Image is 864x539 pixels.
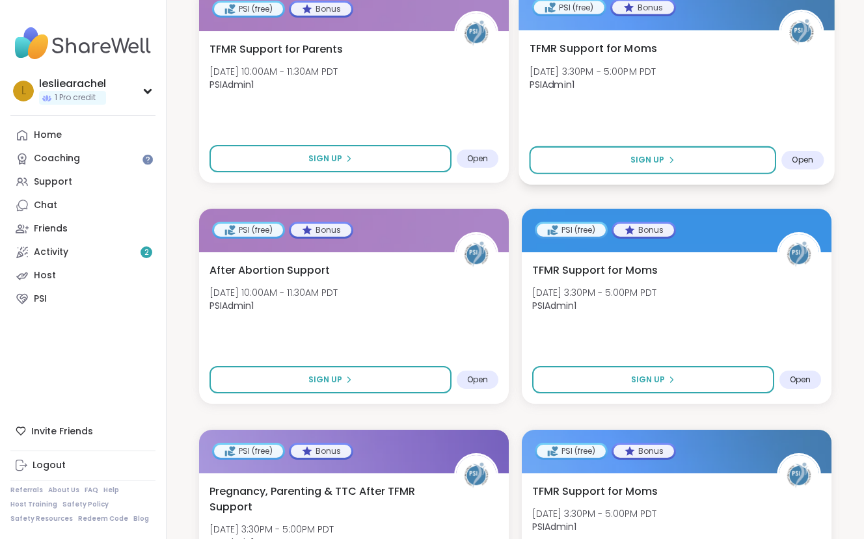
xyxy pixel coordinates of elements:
b: PSIAdmin1 [532,299,576,312]
a: Redeem Code [78,514,128,523]
a: Help [103,486,119,495]
span: TFMR Support for Moms [532,263,658,278]
a: Support [10,170,155,194]
span: 1 Pro credit [55,92,96,103]
button: Sign Up [209,366,452,393]
div: Coaching [34,152,80,165]
a: PSI [10,287,155,311]
button: Sign Up [209,145,452,172]
button: Sign Up [532,366,774,393]
span: [DATE] 3:30PM - 5:00PM PDT [530,64,656,77]
a: Host Training [10,500,57,509]
div: PSI (free) [537,445,606,458]
span: Sign Up [308,153,342,164]
img: PSIAdmin1 [779,234,819,274]
a: Coaching [10,147,155,170]
span: Sign Up [631,374,665,386]
span: [DATE] 3:30PM - 5:00PM PDT [532,286,656,299]
div: Support [34,176,72,189]
img: PSIAdmin1 [456,455,496,495]
div: Friends [34,222,68,235]
span: l [21,83,26,99]
img: ShareWell Nav Logo [10,21,155,66]
span: Sign Up [630,154,665,166]
div: PSI (free) [214,445,283,458]
img: PSIAdmin1 [456,13,496,53]
img: PSIAdmin1 [781,11,822,52]
span: Sign Up [308,374,342,386]
div: Bonus [614,445,674,458]
span: [DATE] 10:00AM - 11:30AM PDT [209,65,338,78]
a: Host [10,264,155,287]
span: Open [790,375,811,385]
iframe: Spotlight [142,154,153,164]
a: Home [10,124,155,147]
b: PSIAdmin1 [530,77,574,90]
div: Home [34,129,62,142]
span: Open [467,153,488,164]
span: [DATE] 3:30PM - 5:00PM PDT [209,523,334,536]
a: Chat [10,194,155,217]
div: PSI (free) [534,1,604,14]
a: FAQ [85,486,98,495]
a: Safety Policy [62,500,109,509]
div: Chat [34,199,57,212]
div: Logout [33,459,66,472]
a: Friends [10,217,155,241]
button: Sign Up [530,146,776,174]
a: Activity2 [10,241,155,264]
div: Activity [34,246,68,259]
img: PSIAdmin1 [456,234,496,274]
span: TFMR Support for Parents [209,42,343,57]
div: Host [34,269,56,282]
div: lesliearachel [39,77,106,91]
span: Open [792,155,813,165]
b: PSIAdmin1 [209,299,254,312]
span: [DATE] 10:00AM - 11:30AM PDT [209,286,338,299]
div: PSI (free) [214,3,283,16]
span: TFMR Support for Moms [532,484,658,499]
span: TFMR Support for Moms [530,40,658,56]
div: PSI (free) [214,224,283,237]
a: Blog [133,514,149,523]
div: Bonus [291,224,351,237]
b: PSIAdmin1 [209,78,254,91]
div: Bonus [291,445,351,458]
img: PSIAdmin1 [779,455,819,495]
a: About Us [48,486,79,495]
a: Logout [10,454,155,477]
div: PSI [34,293,47,306]
span: 2 [144,247,149,258]
span: Open [467,375,488,385]
a: Safety Resources [10,514,73,523]
div: Bonus [291,3,351,16]
div: Bonus [612,1,674,14]
span: Pregnancy, Parenting & TTC After TFMR Support [209,484,440,515]
a: Referrals [10,486,43,495]
span: After Abortion Support [209,263,330,278]
div: Invite Friends [10,419,155,443]
span: [DATE] 3:30PM - 5:00PM PDT [532,507,656,520]
div: Bonus [614,224,674,237]
div: PSI (free) [537,224,606,237]
b: PSIAdmin1 [532,520,576,533]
